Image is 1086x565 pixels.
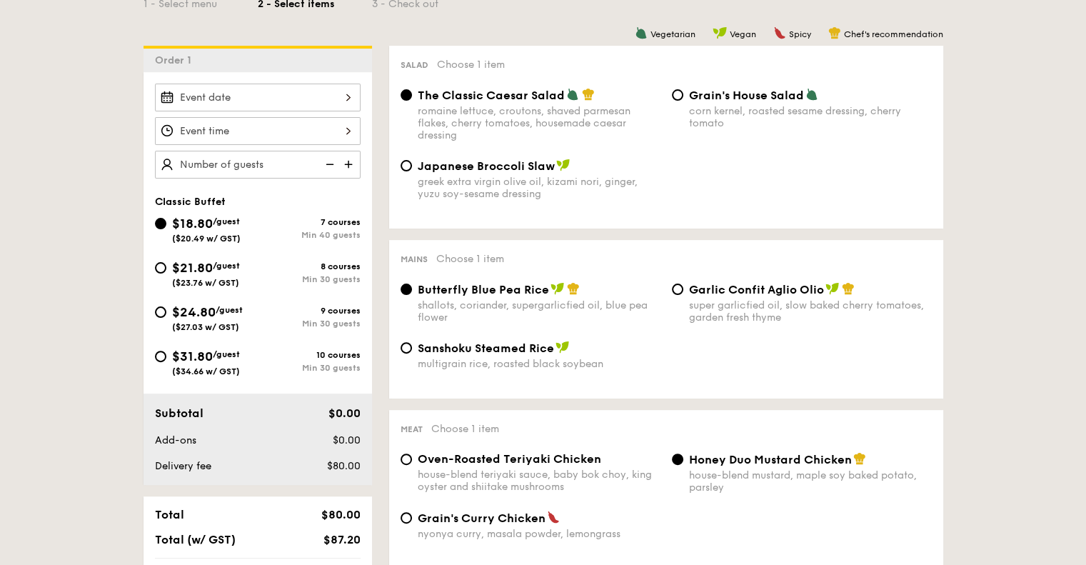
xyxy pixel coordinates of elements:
[155,406,203,420] span: Subtotal
[258,274,361,284] div: Min 30 guests
[401,342,412,354] input: Sanshoku Steamed Ricemultigrain rice, roasted black soybean
[155,117,361,145] input: Event time
[418,452,601,466] span: Oven-Roasted Teriyaki Chicken
[418,299,660,324] div: shallots, coriander, supergarlicfied oil, blue pea flower
[689,299,932,324] div: super garlicfied oil, slow baked cherry tomatoes, garden fresh thyme
[689,105,932,129] div: corn kernel, roasted sesame dressing, cherry tomato
[155,434,196,446] span: Add-ons
[550,282,565,295] img: icon-vegan.f8ff3823.svg
[155,54,197,66] span: Order 1
[418,283,549,296] span: Butterfly Blue Pea Rice
[172,349,213,364] span: $31.80
[155,262,166,274] input: $21.80/guest($23.76 w/ GST)8 coursesMin 30 guests
[401,89,412,101] input: The Classic Caesar Saladromaine lettuce, croutons, shaved parmesan flakes, cherry tomatoes, house...
[672,284,683,295] input: Garlic Confit Aglio Oliosuper garlicfied oil, slow baked cherry tomatoes, garden fresh thyme
[258,230,361,240] div: Min 40 guests
[155,218,166,229] input: $18.80/guest($20.49 w/ GST)7 coursesMin 40 guests
[547,511,560,524] img: icon-spicy.37a8142b.svg
[805,88,818,101] img: icon-vegetarian.fe4039eb.svg
[332,434,360,446] span: $0.00
[689,469,932,494] div: house-blend mustard, maple soy baked potato, parsley
[318,151,339,178] img: icon-reduce.1d2dbef1.svg
[339,151,361,178] img: icon-add.58712e84.svg
[418,89,565,102] span: The Classic Caesar Salad
[418,511,545,525] span: Grain's Curry Chicken
[672,89,683,101] input: Grain's House Saladcorn kernel, roasted sesame dressing, cherry tomato
[730,29,756,39] span: Vegan
[567,282,580,295] img: icon-chef-hat.a58ddaea.svg
[401,284,412,295] input: Butterfly Blue Pea Riceshallots, coriander, supergarlicfied oil, blue pea flower
[418,159,555,173] span: Japanese Broccoli Slaw
[828,26,841,39] img: icon-chef-hat.a58ddaea.svg
[418,358,660,370] div: multigrain rice, roasted black soybean
[401,424,423,434] span: Meat
[155,508,184,521] span: Total
[155,460,211,472] span: Delivery fee
[172,304,216,320] span: $24.80
[258,306,361,316] div: 9 courses
[155,351,166,362] input: $31.80/guest($34.66 w/ GST)10 coursesMin 30 guests
[328,406,360,420] span: $0.00
[650,29,695,39] span: Vegetarian
[326,460,360,472] span: $80.00
[401,160,412,171] input: Japanese Broccoli Slawgreek extra virgin olive oil, kizami nori, ginger, yuzu soy-sesame dressing
[556,159,570,171] img: icon-vegan.f8ff3823.svg
[172,322,239,332] span: ($27.03 w/ GST)
[844,29,943,39] span: Chef's recommendation
[713,26,727,39] img: icon-vegan.f8ff3823.svg
[689,89,804,102] span: Grain's House Salad
[258,217,361,227] div: 7 courses
[216,305,243,315] span: /guest
[418,176,660,200] div: greek extra virgin olive oil, kizami nori, ginger, yuzu soy-sesame dressing
[582,88,595,101] img: icon-chef-hat.a58ddaea.svg
[172,234,241,244] span: ($20.49 w/ GST)
[842,282,855,295] img: icon-chef-hat.a58ddaea.svg
[689,283,824,296] span: Garlic Confit Aglio Olio
[825,282,840,295] img: icon-vegan.f8ff3823.svg
[213,349,240,359] span: /guest
[401,454,412,465] input: Oven-Roasted Teriyaki Chickenhouse-blend teriyaki sauce, baby bok choy, king oyster and shiitake ...
[436,253,504,265] span: Choose 1 item
[155,84,361,111] input: Event date
[155,533,236,546] span: Total (w/ GST)
[401,60,428,70] span: Salad
[773,26,786,39] img: icon-spicy.37a8142b.svg
[155,306,166,318] input: $24.80/guest($27.03 w/ GST)9 coursesMin 30 guests
[437,59,505,71] span: Choose 1 item
[213,216,240,226] span: /guest
[213,261,240,271] span: /guest
[323,533,360,546] span: $87.20
[853,452,866,465] img: icon-chef-hat.a58ddaea.svg
[321,508,360,521] span: $80.00
[172,366,240,376] span: ($34.66 w/ GST)
[258,350,361,360] div: 10 courses
[555,341,570,354] img: icon-vegan.f8ff3823.svg
[401,512,412,524] input: Grain's Curry Chickennyonya curry, masala powder, lemongrass
[258,319,361,329] div: Min 30 guests
[401,254,428,264] span: Mains
[418,469,660,493] div: house-blend teriyaki sauce, baby bok choy, king oyster and shiitake mushrooms
[155,151,361,179] input: Number of guests
[789,29,811,39] span: Spicy
[672,454,683,465] input: Honey Duo Mustard Chickenhouse-blend mustard, maple soy baked potato, parsley
[172,216,213,231] span: $18.80
[689,453,852,466] span: Honey Duo Mustard Chicken
[172,278,239,288] span: ($23.76 w/ GST)
[635,26,648,39] img: icon-vegetarian.fe4039eb.svg
[172,260,213,276] span: $21.80
[155,196,226,208] span: Classic Buffet
[566,88,579,101] img: icon-vegetarian.fe4039eb.svg
[418,528,660,540] div: nyonya curry, masala powder, lemongrass
[418,341,554,355] span: Sanshoku Steamed Rice
[258,363,361,373] div: Min 30 guests
[431,423,499,435] span: Choose 1 item
[258,261,361,271] div: 8 courses
[418,105,660,141] div: romaine lettuce, croutons, shaved parmesan flakes, cherry tomatoes, housemade caesar dressing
